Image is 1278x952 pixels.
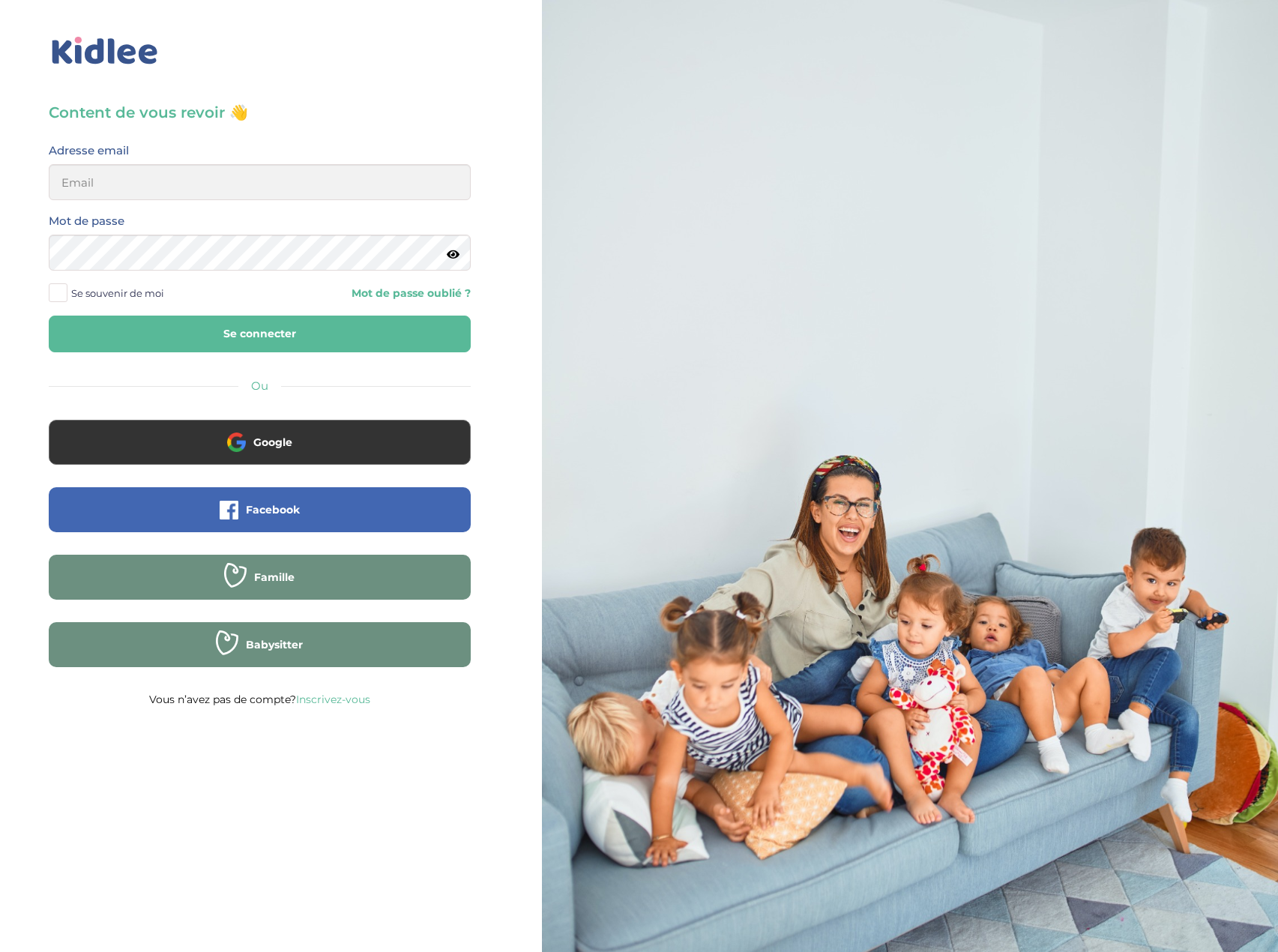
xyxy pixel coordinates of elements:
a: Facebook [49,513,471,527]
button: Google [49,420,471,465]
a: Babysitter [49,648,471,662]
img: facebook.png [220,501,238,519]
a: Google [49,445,471,460]
img: google.png [227,433,246,451]
span: Facebook [246,502,300,517]
a: Famille [49,580,471,594]
input: Email [49,164,471,200]
p: Vous n’avez pas de compte? [49,690,471,709]
span: Google [253,435,292,450]
button: Se connecter [49,316,471,352]
label: Adresse email [49,141,129,160]
span: Famille [254,570,295,585]
h3: Content de vous revoir 👋 [49,102,471,123]
span: Se souvenir de moi [71,283,164,303]
button: Babysitter [49,622,471,667]
span: Babysitter [246,637,303,652]
button: Facebook [49,487,471,532]
label: Mot de passe [49,211,124,231]
a: Mot de passe oublié ? [271,286,470,301]
button: Famille [49,555,471,600]
a: Inscrivez-vous [296,693,370,706]
img: logo_kidlee_bleu [49,34,161,68]
span: Ou [251,379,268,393]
